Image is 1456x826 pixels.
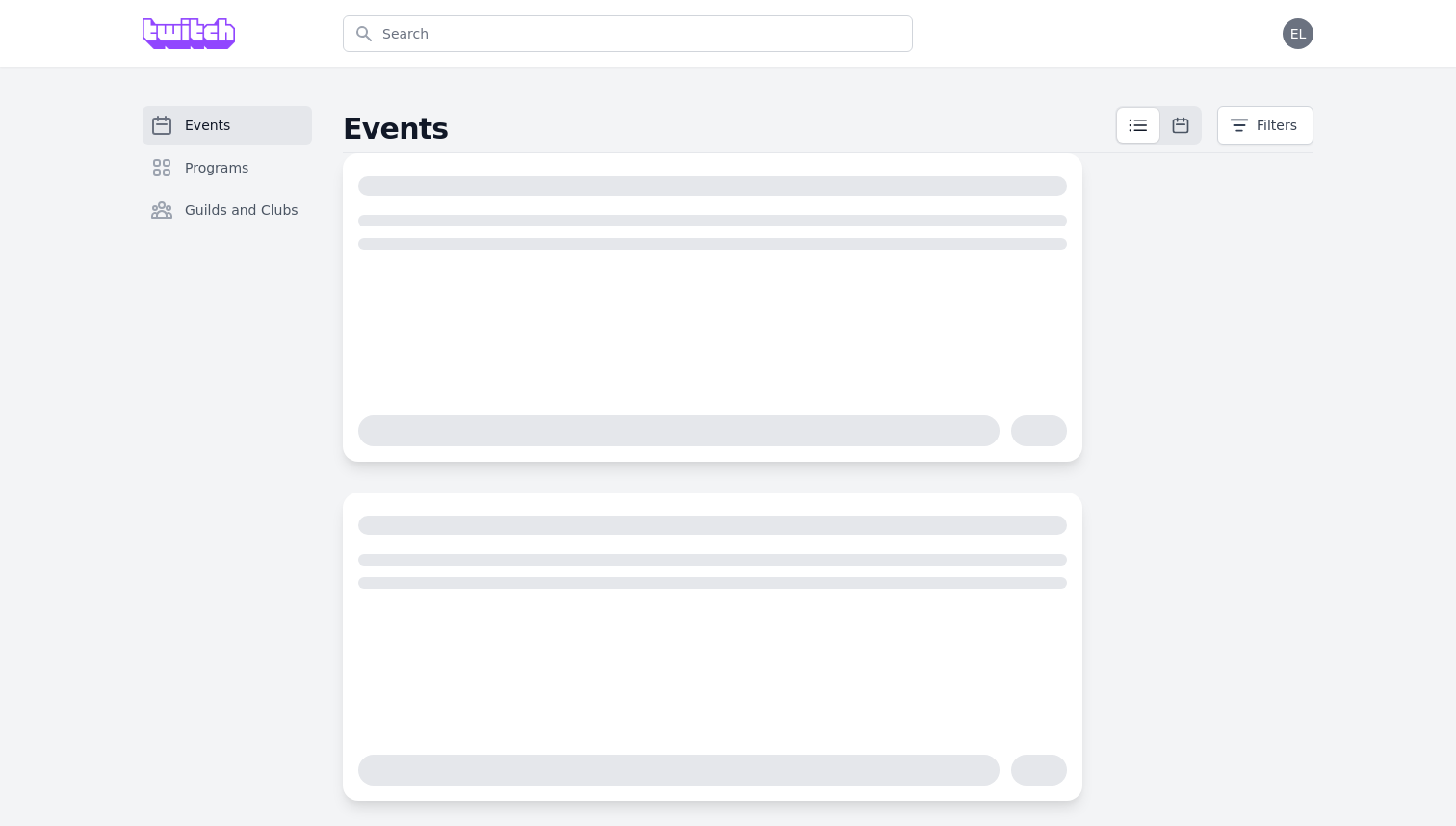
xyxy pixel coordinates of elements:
a: Guilds and Clubs [143,191,312,229]
input: Search [343,15,913,52]
a: Events [143,106,312,145]
h2: Events [343,112,1115,147]
span: EL [1290,27,1307,40]
button: Filters [1217,106,1313,145]
button: EL [1283,18,1313,49]
span: Programs [185,158,248,177]
a: Programs [143,148,312,187]
span: Events [185,116,230,135]
img: Grove [143,18,235,49]
nav: Sidebar [143,106,312,260]
span: Guilds and Clubs [185,200,299,220]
